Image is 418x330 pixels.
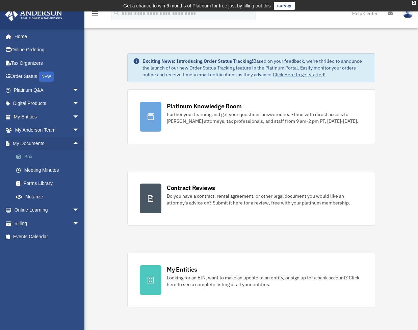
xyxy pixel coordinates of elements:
[5,56,89,70] a: Tax Organizers
[167,102,242,110] div: Platinum Knowledge Room
[142,58,369,78] div: Based on your feedback, we're thrilled to announce the launch of our new Order Status Tracking fe...
[167,265,197,274] div: My Entities
[167,111,363,125] div: Further your learning and get your questions answered real-time with direct access to [PERSON_NAM...
[274,2,295,10] a: survey
[9,177,89,190] a: Forms Library
[5,137,89,150] a: My Documentsarrow_drop_up
[167,184,215,192] div: Contract Reviews
[5,70,89,84] a: Order StatusNEW
[39,72,54,82] div: NEW
[142,58,253,64] strong: Exciting News: Introducing Order Status Tracking!
[3,8,64,21] img: Anderson Advisors Platinum Portal
[73,123,86,137] span: arrow_drop_down
[73,217,86,230] span: arrow_drop_down
[412,1,416,5] div: close
[5,97,89,110] a: Digital Productsarrow_drop_down
[9,150,89,164] a: Box
[73,97,86,111] span: arrow_drop_down
[73,83,86,97] span: arrow_drop_down
[73,203,86,217] span: arrow_drop_down
[167,193,363,206] div: Do you have a contract, rental agreement, or other legal document you would like an attorney's ad...
[5,203,89,217] a: Online Learningarrow_drop_down
[127,253,375,307] a: My Entities Looking for an EIN, want to make an update to an entity, or sign up for a bank accoun...
[5,230,89,244] a: Events Calendar
[5,123,89,137] a: My Anderson Teamarrow_drop_down
[127,171,375,226] a: Contract Reviews Do you have a contract, rental agreement, or other legal document you would like...
[5,83,89,97] a: Platinum Q&Aarrow_drop_down
[5,43,89,57] a: Online Ordering
[73,110,86,124] span: arrow_drop_down
[273,72,325,78] a: Click Here to get started!
[5,217,89,230] a: Billingarrow_drop_down
[113,9,120,17] i: search
[91,12,99,18] a: menu
[9,163,89,177] a: Meeting Minutes
[9,190,89,203] a: Notarize
[91,9,99,18] i: menu
[127,89,375,144] a: Platinum Knowledge Room Further your learning and get your questions answered real-time with dire...
[403,8,413,18] img: User Pic
[5,30,86,43] a: Home
[167,274,363,288] div: Looking for an EIN, want to make an update to an entity, or sign up for a bank account? Click her...
[123,2,271,10] div: Get a chance to win 6 months of Platinum for free just by filling out this
[5,110,89,123] a: My Entitiesarrow_drop_down
[73,137,86,150] span: arrow_drop_up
